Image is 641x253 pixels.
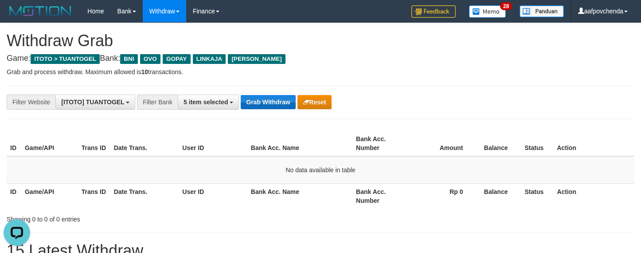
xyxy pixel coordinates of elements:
button: [ITOTO] TUANTOGEL [55,95,135,110]
th: Game/API [21,183,78,209]
span: OVO [140,54,160,64]
th: Date Trans. [110,183,179,209]
div: Showing 0 to 0 of 0 entries [7,211,261,224]
th: Amount [409,131,477,156]
img: Feedback.jpg [411,5,456,18]
th: Bank Acc. Number [352,183,409,209]
th: Date Trans. [110,131,179,156]
th: Action [553,183,634,209]
th: Rp 0 [409,183,477,209]
th: Trans ID [78,183,110,209]
button: Grab Withdraw [241,95,295,109]
th: Bank Acc. Number [352,131,409,156]
th: User ID [179,131,247,156]
th: Action [553,131,634,156]
span: LINKAJA [193,54,226,64]
th: Balance [477,131,521,156]
p: Grab and process withdraw. Maximum allowed is transactions. [7,67,634,76]
th: Bank Acc. Name [247,131,352,156]
span: BNI [120,54,137,64]
span: 28 [500,2,512,10]
th: Bank Acc. Name [247,183,352,209]
button: Reset [297,95,332,109]
span: [PERSON_NAME] [228,54,285,64]
th: Status [521,183,554,209]
span: GOPAY [163,54,191,64]
button: 5 item selected [178,95,239,110]
th: ID [7,183,21,209]
th: Status [521,131,554,156]
span: 5 item selected [184,99,228,106]
h1: Withdraw Grab [7,32,634,50]
span: [ITOTO] TUANTOGEL [61,99,124,106]
th: User ID [179,183,247,209]
img: panduan.png [520,5,564,17]
span: ITOTO > TUANTOGEL [31,54,100,64]
div: Filter Website [7,95,55,110]
img: Button%20Memo.svg [469,5,506,18]
div: Filter Bank [137,95,178,110]
h4: Game: Bank: [7,54,634,63]
th: ID [7,131,21,156]
th: Balance [477,183,521,209]
img: MOTION_logo.png [7,4,74,18]
strong: 10 [141,68,148,75]
th: Game/API [21,131,78,156]
td: No data available in table [7,156,634,184]
button: Open LiveChat chat widget [4,4,30,30]
th: Trans ID [78,131,110,156]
